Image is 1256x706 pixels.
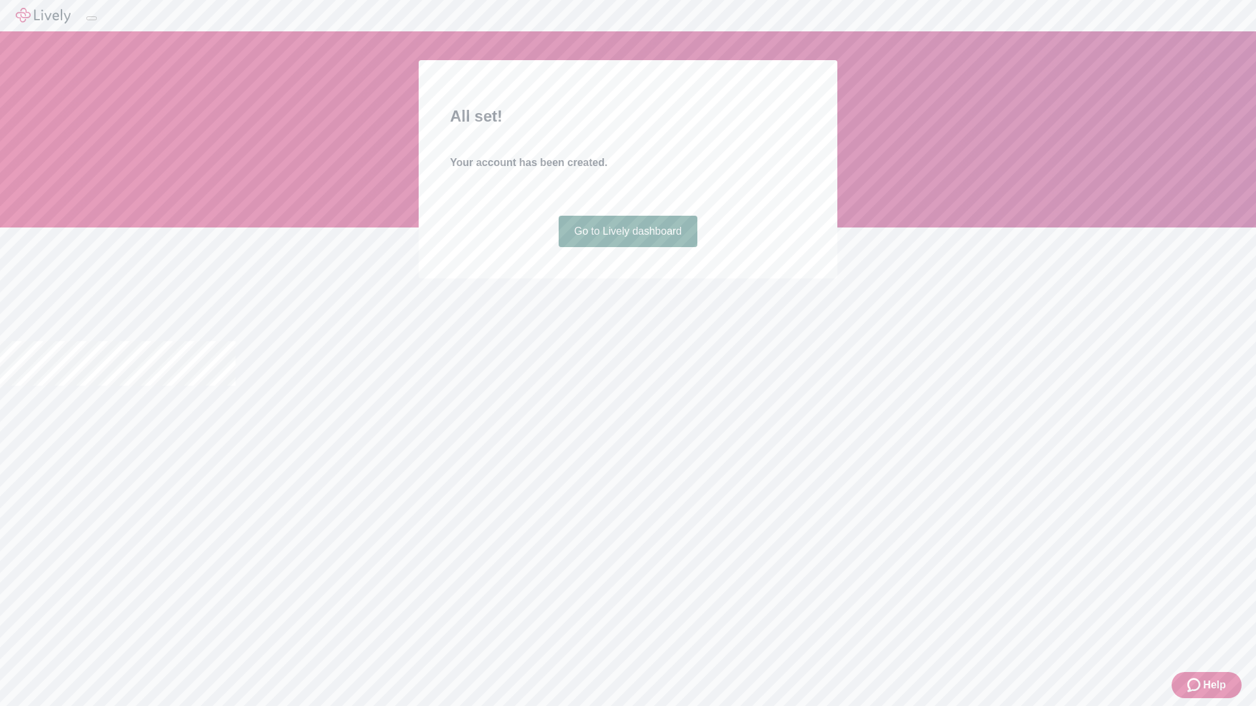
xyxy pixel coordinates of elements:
[16,8,71,24] img: Lively
[450,155,806,171] h4: Your account has been created.
[1203,677,1226,693] span: Help
[1172,672,1242,698] button: Zendesk support iconHelp
[559,216,698,247] a: Go to Lively dashboard
[1187,677,1203,693] svg: Zendesk support icon
[450,105,806,128] h2: All set!
[86,16,97,20] button: Log out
